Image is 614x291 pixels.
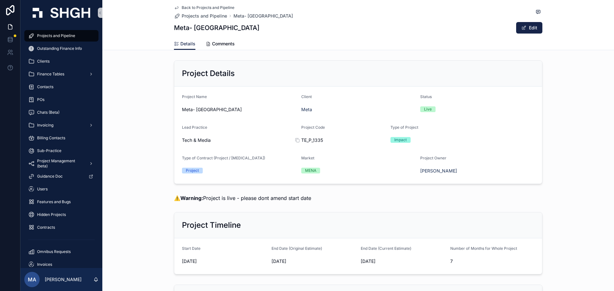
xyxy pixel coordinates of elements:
span: Billing Contacts [37,135,65,141]
span: Type of Contract (Project / [MEDICAL_DATA]) [182,156,265,160]
a: [PERSON_NAME] [420,168,457,174]
a: Sub-Practice [24,145,98,157]
span: End Date (Original Estimate) [272,246,322,251]
span: Sub-Practice [37,148,61,153]
span: Project Code [301,125,325,130]
div: Project [186,168,199,173]
div: Impact [394,137,407,143]
span: Status [420,94,432,99]
a: Invoices [24,259,98,270]
span: Number of Months for Whole Project [450,246,517,251]
a: Chats (Beta) [24,107,98,118]
div: MENA [305,168,316,173]
span: Projects and Pipeline [37,33,75,38]
a: Billing Contacts [24,132,98,144]
span: [DATE] [361,258,445,264]
span: Client [301,94,312,99]
span: End Date (Current Estimate) [361,246,411,251]
a: Hidden Projects [24,209,98,220]
span: Features and Bugs [37,199,71,204]
button: Edit [516,22,542,34]
a: Clients [24,56,98,67]
a: Contracts [24,222,98,233]
h2: Project Timeline [182,220,241,230]
span: Hidden Projects [37,212,66,217]
span: [DATE] [272,258,356,264]
span: MA [28,276,36,283]
span: Contacts [37,84,53,89]
span: Details [180,41,195,47]
span: Market [301,156,314,160]
span: Comments [212,41,235,47]
a: Projects and Pipeline [174,13,227,19]
div: scrollable content [20,26,102,268]
span: Users [37,187,48,192]
a: Users [24,183,98,195]
span: Clients [37,59,50,64]
a: Projects and Pipeline [24,30,98,42]
a: Invoicing [24,119,98,131]
span: Back to Projects and Pipeline [182,5,234,10]
span: Finance Tables [37,72,64,77]
a: Project Management (beta) [24,158,98,169]
span: Start Date [182,246,201,251]
span: Omnibus Requests [37,249,71,254]
span: Contracts [37,225,55,230]
img: App logo [33,8,90,18]
span: Guidance Doc [37,174,63,179]
a: Features and Bugs [24,196,98,208]
a: Back to Projects and Pipeline [174,5,234,10]
span: Type of Project [390,125,418,130]
span: TE_P_1335 [301,137,386,143]
h2: Project Details [182,68,235,79]
span: Meta- [GEOGRAPHIC_DATA] [182,106,296,113]
a: POs [24,94,98,105]
span: Lead Practice [182,125,207,130]
a: Contacts [24,81,98,93]
span: Project Name [182,94,207,99]
a: Omnibus Requests [24,246,98,257]
a: Meta [301,106,312,113]
span: Invoices [37,262,52,267]
span: Projects and Pipeline [182,13,227,19]
h1: Meta- [GEOGRAPHIC_DATA] [174,23,259,32]
a: Meta- [GEOGRAPHIC_DATA] [233,13,293,19]
span: Outstanding Finance Info [37,46,82,51]
strong: Warning: [180,195,203,201]
a: Details [174,38,195,50]
span: Invoicing [37,123,53,128]
span: Project Management (beta) [37,158,84,169]
span: 7 [450,258,535,264]
span: Tech & Media [182,137,211,143]
span: Project Owner [420,156,446,160]
a: Outstanding Finance Info [24,43,98,54]
span: [DATE] [182,258,266,264]
span: ⚠️ Project is live - please dont amend start date [174,195,311,201]
span: POs [37,97,44,102]
a: Finance Tables [24,68,98,80]
p: [PERSON_NAME] [45,276,82,283]
a: Guidance Doc [24,171,98,182]
span: Chats (Beta) [37,110,59,115]
a: Comments [206,38,235,51]
div: Live [424,106,432,112]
